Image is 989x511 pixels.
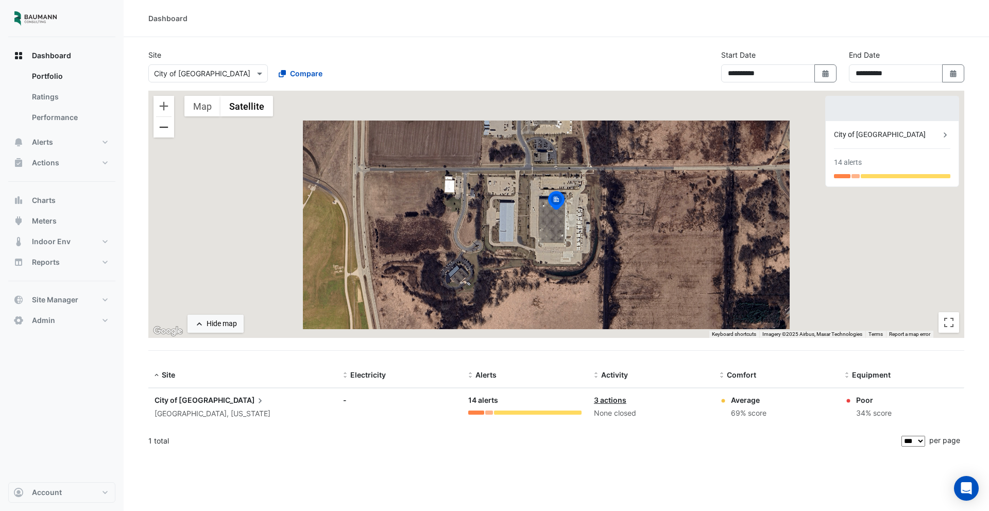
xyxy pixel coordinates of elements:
[148,13,187,24] div: Dashboard
[32,315,55,326] span: Admin
[13,158,24,168] app-icon: Actions
[856,395,892,405] div: Poor
[13,216,24,226] app-icon: Meters
[154,96,174,116] button: Zoom in
[13,315,24,326] app-icon: Admin
[762,331,862,337] span: Imagery ©2025 Airbus, Maxar Technologies
[32,236,71,247] span: Indoor Env
[151,325,185,338] a: Click to see this area on Google Maps
[868,331,883,337] a: Terms (opens in new tab)
[187,315,244,333] button: Hide map
[13,236,24,247] app-icon: Indoor Env
[8,289,115,310] button: Site Manager
[13,50,24,61] app-icon: Dashboard
[712,331,756,338] button: Keyboard shortcuts
[852,370,891,379] span: Equipment
[949,69,958,78] fa-icon: Select Date
[731,407,766,419] div: 69% score
[475,370,497,379] span: Alerts
[155,408,331,420] div: [GEOGRAPHIC_DATA], [US_STATE]
[601,370,628,379] span: Activity
[8,310,115,331] button: Admin
[272,64,329,82] button: Compare
[32,257,60,267] span: Reports
[13,195,24,206] app-icon: Charts
[8,132,115,152] button: Alerts
[148,428,899,454] div: 1 total
[32,295,78,305] span: Site Manager
[184,96,220,116] button: Show street map
[929,436,960,445] span: per page
[721,49,756,60] label: Start Date
[290,68,322,79] span: Compare
[207,318,237,329] div: Hide map
[834,157,862,168] div: 14 alerts
[12,8,59,29] img: Company Logo
[162,370,175,379] span: Site
[8,152,115,173] button: Actions
[155,396,177,404] span: City of
[148,49,161,60] label: Site
[8,66,115,132] div: Dashboard
[834,129,940,140] div: City of [GEOGRAPHIC_DATA]
[32,487,62,498] span: Account
[13,257,24,267] app-icon: Reports
[32,50,71,61] span: Dashboard
[8,190,115,211] button: Charts
[731,395,766,405] div: Average
[32,137,53,147] span: Alerts
[24,87,115,107] a: Ratings
[32,195,56,206] span: Charts
[8,482,115,503] button: Account
[468,395,582,406] div: 14 alerts
[821,69,830,78] fa-icon: Select Date
[151,325,185,338] img: Google
[8,211,115,231] button: Meters
[343,395,456,405] div: -
[220,96,273,116] button: Show satellite imagery
[8,252,115,272] button: Reports
[8,231,115,252] button: Indoor Env
[545,190,568,214] img: site-pin-selected.svg
[13,295,24,305] app-icon: Site Manager
[154,117,174,138] button: Zoom out
[849,49,880,60] label: End Date
[889,331,930,337] a: Report a map error
[8,45,115,66] button: Dashboard
[594,407,707,419] div: None closed
[939,312,959,333] button: Toggle fullscreen view
[179,395,265,406] span: [GEOGRAPHIC_DATA]
[856,407,892,419] div: 34% score
[13,137,24,147] app-icon: Alerts
[594,396,626,404] a: 3 actions
[24,107,115,128] a: Performance
[727,370,756,379] span: Comfort
[350,370,386,379] span: Electricity
[24,66,115,87] a: Portfolio
[32,158,59,168] span: Actions
[954,476,979,501] div: Open Intercom Messenger
[32,216,57,226] span: Meters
